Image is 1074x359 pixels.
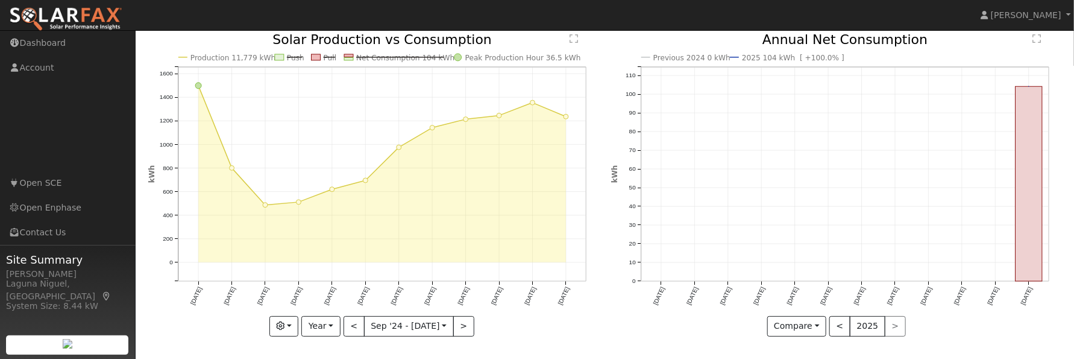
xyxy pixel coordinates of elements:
circle: onclick="" [363,178,368,183]
text:  [570,34,579,43]
text: 0 [632,278,636,284]
text: 60 [629,165,636,172]
text: 2025 104 kWh [ +100.0% ] [742,54,844,62]
text: Pull [324,54,337,62]
circle: onclick="" [530,100,535,105]
text: Peak Production Hour 36.5 kWh [465,54,581,62]
circle: onclick="" [564,114,569,119]
text: Previous 2024 0 kWh [653,54,730,62]
text: 400 [163,212,173,218]
text: Production 11,779 kWh [190,54,276,62]
text: [DATE] [490,286,504,306]
button: < [829,316,850,337]
text: [DATE] [786,286,800,306]
text: 20 [629,240,636,247]
div: [PERSON_NAME] [6,268,129,281]
text: [DATE] [423,286,437,306]
button: > [453,316,474,337]
circle: onclick="" [263,203,268,208]
button: Compare [767,316,827,337]
text: [DATE] [820,286,834,306]
text: Net Consumption 104 kWh [356,54,454,62]
text: [DATE] [719,286,733,306]
rect: onclick="" [1016,86,1043,281]
text: [DATE] [222,286,236,306]
circle: onclick="" [430,125,435,130]
text: 1600 [159,70,173,77]
text: Push [287,54,304,62]
text: 10 [629,259,636,265]
text: [DATE] [356,286,370,306]
text: Annual Net Consumption [762,32,928,47]
circle: onclick="" [397,145,401,150]
text: [DATE] [652,286,666,306]
img: SolarFax [9,7,122,32]
circle: onclick="" [296,200,301,205]
text: 40 [629,203,636,209]
text: [DATE] [920,286,934,306]
span: [PERSON_NAME] [991,10,1061,20]
text: 1400 [159,94,173,100]
circle: onclick="" [463,116,468,121]
text:  [1033,34,1041,43]
circle: onclick="" [330,187,334,192]
button: < [344,316,365,337]
text: kWh [148,165,156,183]
text: 80 [629,128,636,135]
text: 70 [629,147,636,153]
text: [DATE] [289,286,303,306]
text: [DATE] [853,286,867,306]
text: 110 [626,72,636,78]
text: 50 [629,184,636,191]
text: 90 [629,109,636,116]
text: 30 [629,221,636,228]
text: 1000 [159,141,173,147]
text: [DATE] [256,286,270,306]
button: Sep '24 - [DATE] [364,316,454,337]
text: [DATE] [887,286,900,306]
text: [DATE] [323,286,337,306]
div: System Size: 8.44 kW [6,300,129,313]
text: 100 [626,91,636,97]
circle: onclick="" [195,83,201,89]
text: [DATE] [524,286,538,306]
text: 600 [163,188,173,195]
text: [DATE] [686,286,700,306]
text: [DATE] [753,286,767,306]
circle: onclick="" [1027,84,1032,89]
text: [DATE] [987,286,1000,306]
a: Map [101,291,112,301]
text: [DATE] [953,286,967,306]
text: [DATE] [1020,286,1034,306]
img: retrieve [63,339,72,349]
span: Site Summary [6,252,129,268]
text: [DATE] [457,286,471,306]
circle: onclick="" [497,113,502,118]
div: Laguna Niguel, [GEOGRAPHIC_DATA] [6,278,129,303]
circle: onclick="" [229,165,234,170]
button: Year [301,316,340,337]
text: 800 [163,165,173,171]
text: 200 [163,235,173,242]
text: [DATE] [557,286,571,306]
button: 2025 [850,316,885,337]
text: [DATE] [390,286,404,306]
text: 1200 [159,117,173,124]
text: kWh [611,165,619,183]
text: [DATE] [189,286,203,306]
text: 0 [169,259,173,265]
text: Solar Production vs Consumption [272,32,492,47]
